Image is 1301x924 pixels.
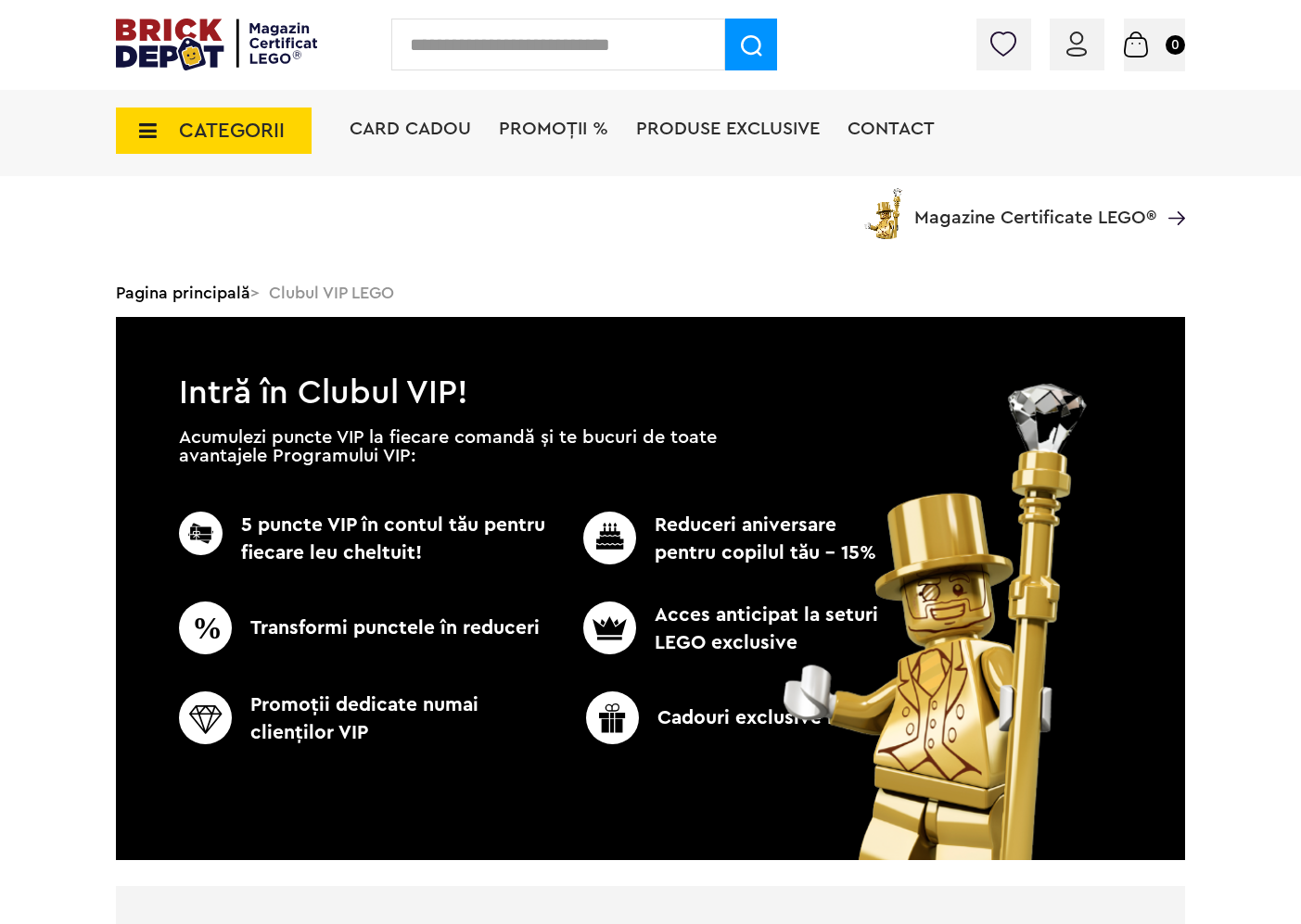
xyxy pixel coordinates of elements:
a: Produse exclusive [636,120,820,138]
p: Reduceri aniversare pentru copilul tău - 15% [553,512,885,567]
a: Pagina principală [116,285,250,301]
img: CC_BD_Green_chek_mark [179,512,223,555]
p: Cadouri exclusive LEGO [545,691,919,744]
p: Acumulezi puncte VIP la fiecare comandă și te bucuri de toate avantajele Programului VIP: [179,428,717,465]
p: Acces anticipat la seturi LEGO exclusive [553,601,885,657]
img: CC_BD_Green_chek_mark [586,691,639,744]
small: 0 [1166,35,1185,55]
p: 5 puncte VIP în contul tău pentru fiecare leu cheltuit! [179,512,553,567]
span: Magazine Certificate LEGO® [914,184,1156,227]
div: > Clubul VIP LEGO [116,269,1185,317]
span: CATEGORII [179,120,285,141]
p: Promoţii dedicate numai clienţilor VIP [179,691,553,747]
img: vip_page_image [763,384,1109,860]
img: CC_BD_Green_chek_mark [583,601,636,654]
a: Card Cadou [350,120,471,138]
a: Magazine Certificate LEGO® [1156,184,1185,203]
img: CC_BD_Green_chek_mark [583,512,636,564]
p: Transformi punctele în reduceri [179,601,553,654]
h1: Intră în Clubul VIP! [116,317,1185,402]
img: CC_BD_Green_chek_mark [179,691,232,744]
a: Contact [848,120,935,138]
a: PROMOȚII % [499,120,608,138]
img: CC_BD_Green_chek_mark [179,601,232,654]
